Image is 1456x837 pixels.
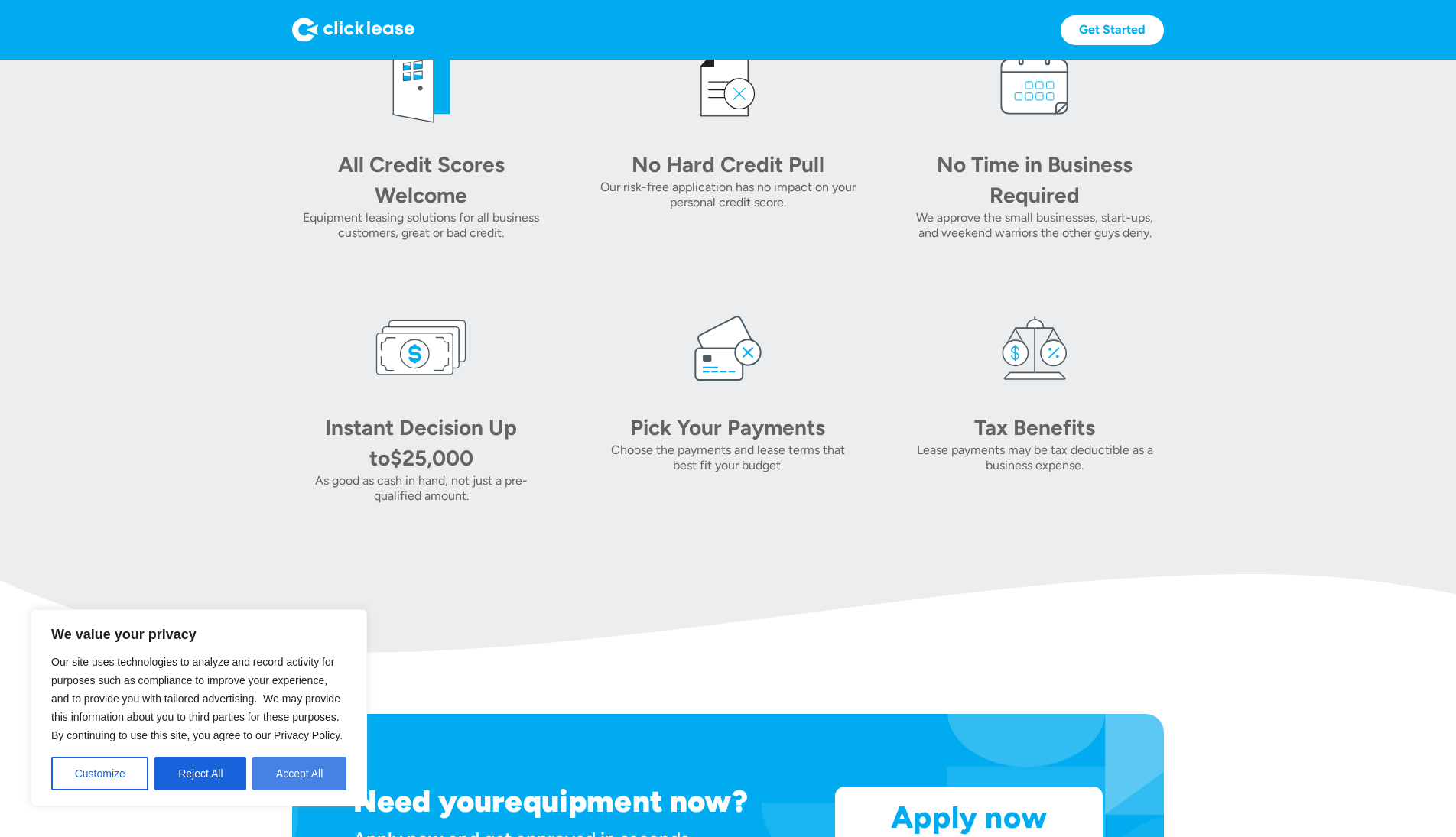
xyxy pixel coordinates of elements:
button: Accept All [252,757,346,790]
h1: equipment now? [505,783,747,819]
div: Pick Your Payments [621,412,835,443]
button: Reject All [154,757,246,790]
div: As good as cash in hand, not just a pre-qualified amount. [292,473,550,504]
a: Get Started [1061,15,1164,45]
div: All Credit Scores Welcome [314,149,528,210]
img: calendar icon [989,39,1081,131]
div: Choose the payments and lease terms that best fit your budget. [599,443,856,473]
div: No Time in Business Required [928,149,1142,210]
img: card icon [682,302,774,394]
div: $25,000 [390,445,473,471]
img: welcome icon [375,39,467,131]
div: We approve the small businesses, start-ups, and weekend warriors the other guys deny. [906,210,1164,241]
img: credit icon [682,39,774,131]
div: Our risk-free application has no impact on your personal credit score. [599,180,856,210]
h1: Need your [353,783,505,819]
span: Our site uses technologies to analyze and record activity for purposes such as compliance to impr... [51,656,343,741]
img: tax icon [989,302,1081,394]
p: We value your privacy [51,625,346,644]
img: money icon [375,302,467,394]
img: Logo [292,18,414,42]
div: Lease payments may be tax deductible as a business expense. [906,443,1164,473]
button: Customize [51,757,148,790]
div: We value your privacy [31,609,367,806]
div: Instant Decision Up to [325,414,517,471]
div: Tax Benefits [928,412,1142,443]
div: No Hard Credit Pull [621,149,835,180]
div: Equipment leasing solutions for all business customers, great or bad credit. [292,210,550,241]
